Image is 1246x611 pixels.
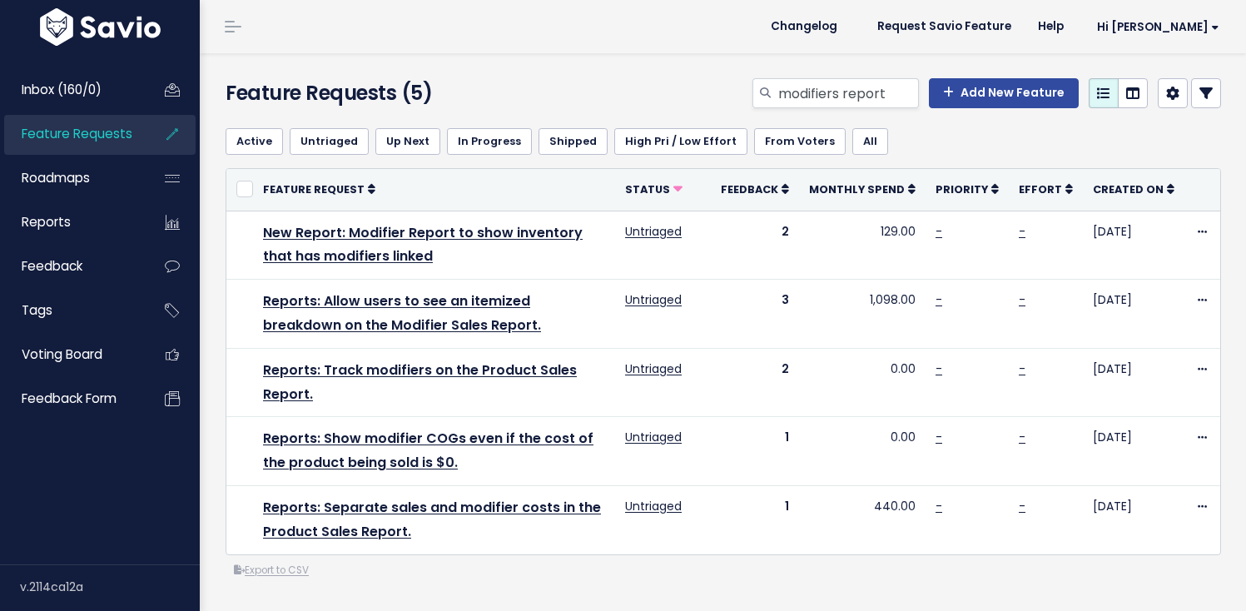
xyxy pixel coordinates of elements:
[1083,211,1184,280] td: [DATE]
[852,128,888,155] a: All
[22,125,132,142] span: Feature Requests
[936,360,942,377] a: -
[226,128,1221,155] ul: Filter feature requests
[1019,360,1025,377] a: -
[711,280,799,349] td: 3
[1093,181,1174,197] a: Created On
[4,380,138,418] a: Feedback form
[22,345,102,363] span: Voting Board
[711,211,799,280] td: 2
[22,213,71,231] span: Reports
[936,429,942,445] a: -
[1077,14,1233,40] a: Hi [PERSON_NAME]
[22,390,117,407] span: Feedback form
[864,14,1025,39] a: Request Savio Feature
[1019,182,1062,196] span: Effort
[263,291,541,335] a: Reports: Allow users to see an itemized breakdown on the Modifier Sales Report.
[721,181,789,197] a: Feedback
[4,291,138,330] a: Tags
[777,78,919,108] input: Search features...
[226,128,283,155] a: Active
[625,429,682,445] a: Untriaged
[447,128,532,155] a: In Progress
[625,498,682,514] a: Untriaged
[929,78,1079,108] a: Add New Feature
[4,335,138,374] a: Voting Board
[234,564,309,577] a: Export to CSV
[936,223,942,240] a: -
[4,203,138,241] a: Reports
[936,182,988,196] span: Priority
[1019,181,1073,197] a: Effort
[799,280,926,349] td: 1,098.00
[625,223,682,240] a: Untriaged
[263,223,583,266] a: New Report: Modifier Report to show inventory that has modifiers linked
[4,71,138,109] a: Inbox (160/0)
[625,182,670,196] span: Status
[799,485,926,554] td: 440.00
[4,247,138,286] a: Feedback
[721,182,778,196] span: Feedback
[1019,291,1025,308] a: -
[263,360,577,404] a: Reports: Track modifiers on the Product Sales Report.
[1093,182,1164,196] span: Created On
[263,181,375,197] a: Feature Request
[799,211,926,280] td: 129.00
[263,182,365,196] span: Feature Request
[614,128,747,155] a: High Pri / Low Effort
[809,181,916,197] a: Monthly Spend
[625,181,683,197] a: Status
[711,348,799,417] td: 2
[754,128,846,155] a: From Voters
[539,128,608,155] a: Shipped
[22,81,102,98] span: Inbox (160/0)
[290,128,369,155] a: Untriaged
[711,417,799,486] td: 1
[1019,223,1025,240] a: -
[771,21,837,32] span: Changelog
[1019,429,1025,445] a: -
[809,182,905,196] span: Monthly Spend
[799,417,926,486] td: 0.00
[936,498,942,514] a: -
[20,565,200,609] div: v.2114ca12a
[936,181,999,197] a: Priority
[1019,498,1025,514] a: -
[711,485,799,554] td: 1
[22,301,52,319] span: Tags
[36,8,165,46] img: logo-white.9d6f32f41409.svg
[22,257,82,275] span: Feedback
[1083,485,1184,554] td: [DATE]
[1025,14,1077,39] a: Help
[1083,417,1184,486] td: [DATE]
[799,348,926,417] td: 0.00
[1083,348,1184,417] td: [DATE]
[263,429,593,472] a: Reports: Show modifier COGs even if the cost of the product being sold is $0.
[936,291,942,308] a: -
[1083,280,1184,349] td: [DATE]
[625,360,682,377] a: Untriaged
[22,169,90,186] span: Roadmaps
[4,115,138,153] a: Feature Requests
[4,159,138,197] a: Roadmaps
[625,291,682,308] a: Untriaged
[375,128,440,155] a: Up Next
[263,498,601,541] a: Reports: Separate sales and modifier costs in the Product Sales Report.
[226,78,541,108] h4: Feature Requests (5)
[1097,21,1219,33] span: Hi [PERSON_NAME]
